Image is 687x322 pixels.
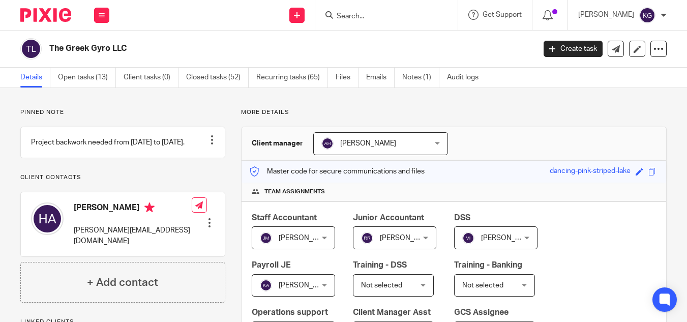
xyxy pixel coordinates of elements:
[447,68,486,87] a: Audit logs
[256,68,328,87] a: Recurring tasks (65)
[366,68,395,87] a: Emails
[186,68,249,87] a: Closed tasks (52)
[264,188,325,196] span: Team assignments
[353,308,431,316] span: Client Manager Asst
[353,261,407,269] span: Training - DSS
[260,232,272,244] img: svg%3E
[31,202,64,235] img: svg%3E
[58,68,116,87] a: Open tasks (13)
[279,282,335,289] span: [PERSON_NAME]
[124,68,178,87] a: Client tasks (0)
[353,214,424,222] span: Junior Accountant
[402,68,439,87] a: Notes (1)
[380,235,436,242] span: [PERSON_NAME]
[639,7,655,23] img: svg%3E
[252,261,291,269] span: Payroll JE
[361,232,373,244] img: svg%3E
[578,10,634,20] p: [PERSON_NAME]
[252,214,317,222] span: Staff Accountant
[544,41,603,57] a: Create task
[462,282,503,289] span: Not selected
[454,214,470,222] span: DSS
[20,173,225,182] p: Client contacts
[321,137,334,150] img: svg%3E
[550,166,631,178] div: dancing-pink-striped-lake
[336,12,427,21] input: Search
[144,202,155,213] i: Primary
[252,308,328,316] span: Operations support
[74,225,192,246] p: [PERSON_NAME][EMAIL_ADDRESS][DOMAIN_NAME]
[454,308,509,316] span: GCS Assignee
[336,68,359,87] a: Files
[74,202,192,215] h4: [PERSON_NAME]
[252,138,303,149] h3: Client manager
[49,43,433,54] h2: The Greek Gyro LLC
[361,282,402,289] span: Not selected
[20,68,50,87] a: Details
[340,140,396,147] span: [PERSON_NAME]
[20,38,42,60] img: svg%3E
[87,275,158,290] h4: + Add contact
[483,11,522,18] span: Get Support
[20,8,71,22] img: Pixie
[241,108,667,116] p: More details
[279,235,335,242] span: [PERSON_NAME]
[249,166,425,177] p: Master code for secure communications and files
[20,108,225,116] p: Pinned note
[454,261,522,269] span: Training - Banking
[462,232,474,244] img: svg%3E
[481,235,537,242] span: [PERSON_NAME]
[260,279,272,291] img: svg%3E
